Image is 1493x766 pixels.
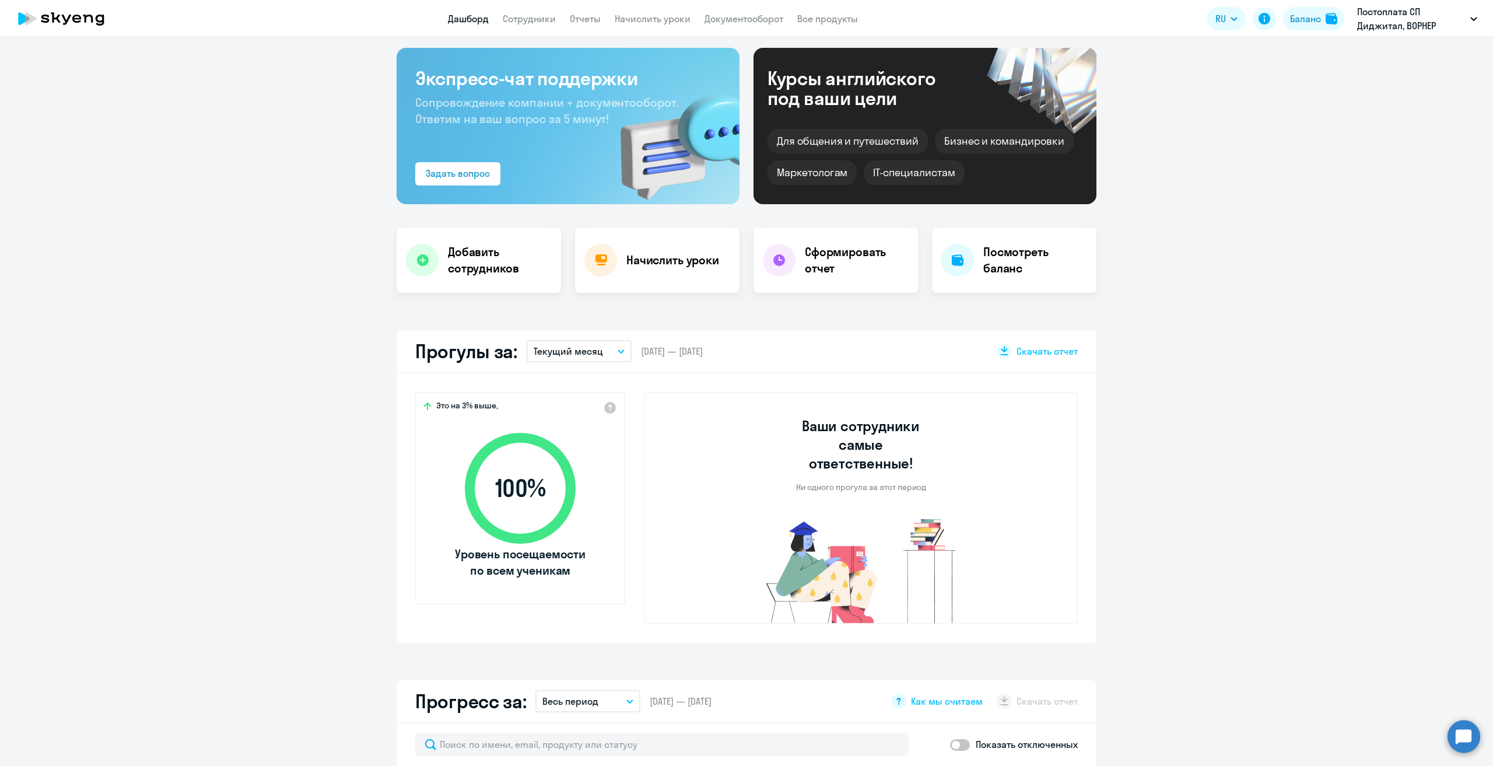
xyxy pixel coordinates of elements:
p: Показать отключенных [976,737,1078,751]
h4: Сформировать отчет [805,244,909,277]
span: RU [1215,12,1226,26]
h2: Прогулы за: [415,340,517,363]
div: IT-специалистам [864,160,964,185]
span: 100 % [453,474,587,502]
img: balance [1326,13,1337,25]
p: Постоплата СП Диджитал, ВОРНЕР МЬЮЗИК, ООО [1357,5,1466,33]
a: Сотрудники [503,13,556,25]
button: Задать вопрос [415,162,500,186]
h2: Прогресс за: [415,690,526,713]
a: Отчеты [570,13,601,25]
div: Курсы английского под ваши цели [767,68,967,108]
div: Для общения и путешествий [767,129,928,153]
a: Все продукты [797,13,858,25]
span: Сопровождение компании + документооборот. Ответим на ваш вопрос за 5 минут! [415,95,679,126]
h4: Посмотреть баланс [983,244,1087,277]
p: Ни одного прогула за этот период [796,482,926,492]
button: Балансbalance [1283,7,1344,30]
img: no-truants [744,516,978,623]
h4: Начислить уроки [626,252,719,268]
span: Уровень посещаемости по всем ученикам [453,546,587,579]
h4: Добавить сотрудников [448,244,552,277]
a: Документооборот [705,13,783,25]
span: Как мы считаем [911,695,983,708]
div: Баланс [1290,12,1321,26]
span: Это на 3% выше, [436,400,498,414]
span: [DATE] — [DATE] [650,695,712,708]
button: Текущий месяц [527,340,632,362]
h3: Ваши сотрудники самые ответственные! [786,417,936,473]
div: Бизнес и командировки [935,129,1074,153]
p: Текущий месяц [534,344,603,358]
a: Начислить уроки [615,13,691,25]
h3: Экспресс-чат поддержки [415,67,721,90]
img: bg-img [604,73,740,204]
div: Задать вопрос [426,166,490,180]
span: Скачать отчет [1017,345,1078,358]
input: Поиск по имени, email, продукту или статусу [415,733,909,756]
div: Маркетологам [767,160,857,185]
p: Весь период [542,694,598,708]
a: Дашборд [448,13,489,25]
button: Весь период [535,690,640,712]
button: Постоплата СП Диджитал, ВОРНЕР МЬЮЗИК, ООО [1351,5,1483,33]
span: [DATE] — [DATE] [641,345,703,358]
button: RU [1207,7,1246,30]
